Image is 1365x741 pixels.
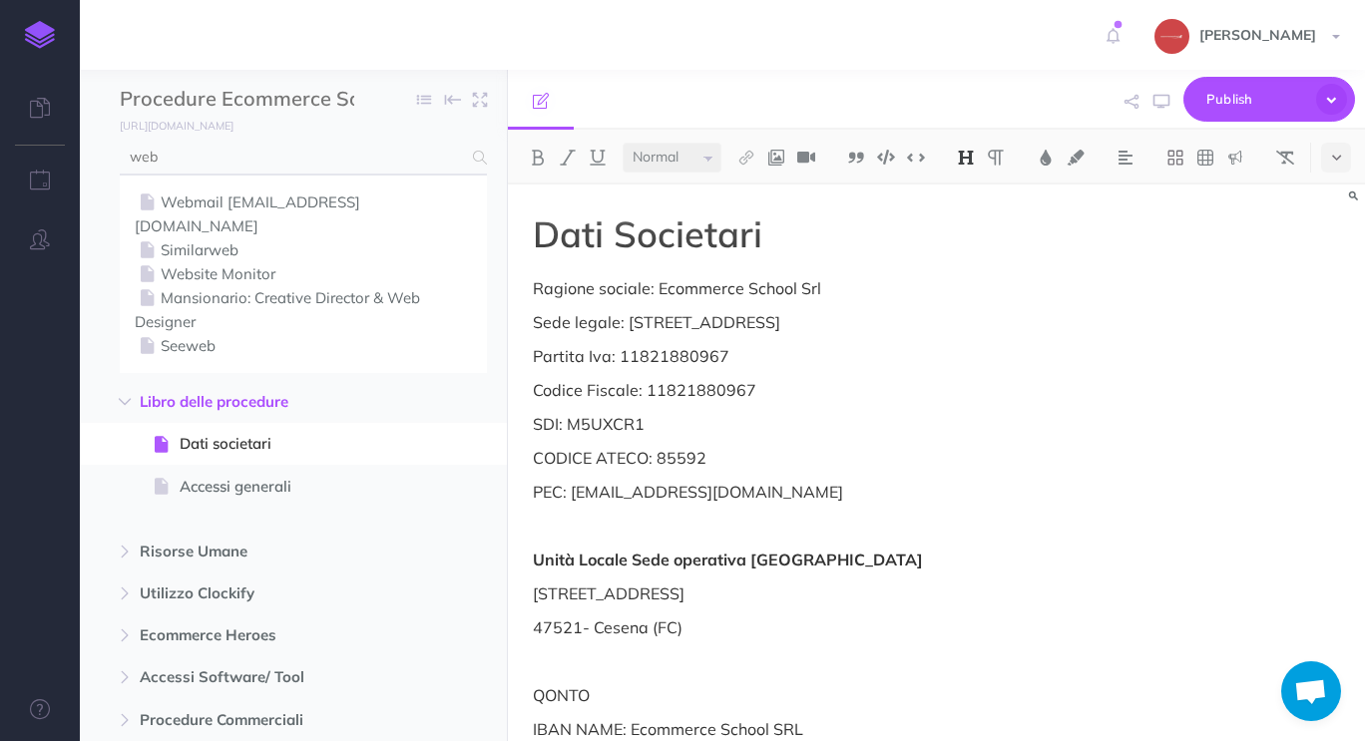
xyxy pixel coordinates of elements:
img: Clear styles button [1276,150,1294,166]
img: Bold button [529,150,547,166]
p: QONTO [533,683,1340,707]
span: Ecommerce Heroes [140,623,362,647]
a: Similarweb [135,238,472,262]
img: logo-mark.svg [25,21,55,49]
img: Italic button [559,150,577,166]
p: IBAN NAME: Ecommerce School SRL [533,717,1340,741]
span: [PERSON_NAME] [1189,26,1326,44]
img: Alignment dropdown menu button [1117,150,1135,166]
img: Callout dropdown menu button [1226,150,1244,166]
p: PEC: [EMAIL_ADDRESS][DOMAIN_NAME] [533,480,1340,504]
p: Sede legale: [STREET_ADDRESS] [533,310,1340,334]
img: Inline code button [907,150,925,165]
img: Text color button [1037,150,1055,166]
img: Paragraph button [987,150,1005,166]
img: Code block button [877,150,895,165]
span: Accessi generali [180,475,387,499]
img: Underline button [589,150,607,166]
p: Codice Fiscale: 11821880967 [533,378,1340,402]
a: Aprire la chat [1281,661,1341,721]
p: [STREET_ADDRESS] [533,581,1340,605]
span: Procedure Commerciali [140,708,362,732]
button: Publish [1183,77,1355,122]
span: Utilizzo Clockify [140,581,362,605]
img: 272305e6071d9c425e97da59a84c7026.jpg [1154,19,1189,54]
strong: Unità Locale Sede operativa [GEOGRAPHIC_DATA] [533,550,923,569]
span: Risorse Umane [140,540,362,563]
img: Headings dropdown button [957,150,975,166]
p: Partita Iva: 11821880967 [533,344,1340,368]
span: Publish [1206,84,1306,115]
a: Mansionario: Creative Director & Web Designer [135,286,472,334]
span: Dati societari [180,432,387,456]
a: Seeweb [135,334,472,358]
h1: Dati Societari [533,214,1340,254]
img: Link button [737,150,755,166]
img: Add image button [767,150,785,166]
a: [URL][DOMAIN_NAME] [80,115,253,135]
input: Search [120,140,461,176]
a: Webmail [EMAIL_ADDRESS][DOMAIN_NAME] [135,190,472,238]
img: Create table button [1196,150,1214,166]
p: 47521- Cesena (FC) [533,615,1340,639]
p: Ragione sociale: Ecommerce School Srl [533,276,1340,300]
span: Accessi Software/ Tool [140,665,362,689]
img: Blockquote button [847,150,865,166]
input: Documentation Name [120,85,354,115]
a: Website Monitor [135,262,472,286]
img: Text background color button [1067,150,1085,166]
span: Libro delle procedure [140,390,362,414]
p: SDI: M5UXCR1 [533,412,1340,436]
small: [URL][DOMAIN_NAME] [120,119,233,133]
img: Add video button [797,150,815,166]
p: CODICE ATECO: 85592 [533,446,1340,470]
